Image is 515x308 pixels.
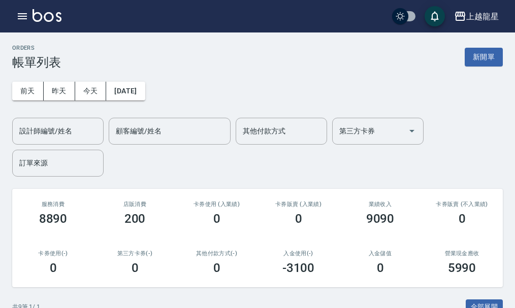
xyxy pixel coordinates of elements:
h2: ORDERS [12,45,61,51]
h3: 9090 [366,212,395,226]
h3: 0 [213,212,220,226]
h2: 卡券使用 (入業績) [188,201,245,208]
button: [DATE] [106,82,145,100]
h2: 卡券販賣 (不入業績) [433,201,491,208]
h3: 0 [295,212,302,226]
a: 新開單 [465,52,503,61]
h2: 其他付款方式(-) [188,250,245,257]
button: 今天 [75,82,107,100]
h3: 0 [459,212,466,226]
h2: 卡券販賣 (入業績) [270,201,327,208]
button: 昨天 [44,82,75,100]
button: 新開單 [465,48,503,66]
h3: 0 [377,261,384,275]
h3: 0 [132,261,139,275]
h3: 8890 [39,212,68,226]
img: Logo [33,9,61,22]
h2: 店販消費 [106,201,164,208]
h2: 業績收入 [351,201,409,208]
button: save [425,6,445,26]
h3: 0 [213,261,220,275]
h2: 入金使用(-) [270,250,327,257]
button: 前天 [12,82,44,100]
h3: 服務消費 [24,201,82,208]
h3: 200 [124,212,146,226]
h3: 5990 [448,261,476,275]
h3: -3100 [282,261,315,275]
h3: 帳單列表 [12,55,61,70]
button: 上越龍星 [450,6,503,27]
h2: 第三方卡券(-) [106,250,164,257]
h2: 入金儲值 [351,250,409,257]
h2: 卡券使用(-) [24,250,82,257]
h2: 營業現金應收 [433,250,491,257]
div: 上越龍星 [466,10,499,23]
button: Open [404,123,420,139]
h3: 0 [50,261,57,275]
